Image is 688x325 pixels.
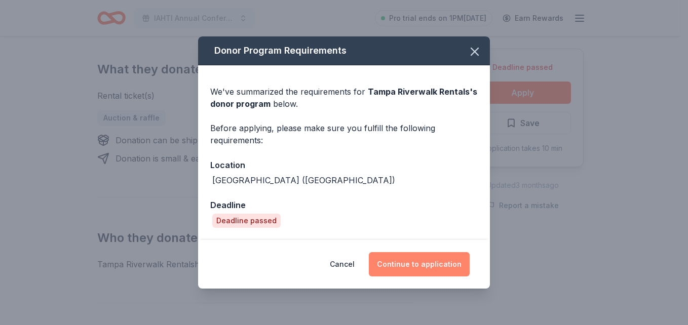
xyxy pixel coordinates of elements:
[198,36,490,65] div: Donor Program Requirements
[210,158,478,172] div: Location
[330,252,355,276] button: Cancel
[210,198,478,212] div: Deadline
[212,174,395,186] div: [GEOGRAPHIC_DATA] ([GEOGRAPHIC_DATA])
[210,86,478,110] div: We've summarized the requirements for below.
[212,214,281,228] div: Deadline passed
[369,252,470,276] button: Continue to application
[210,122,478,146] div: Before applying, please make sure you fulfill the following requirements:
